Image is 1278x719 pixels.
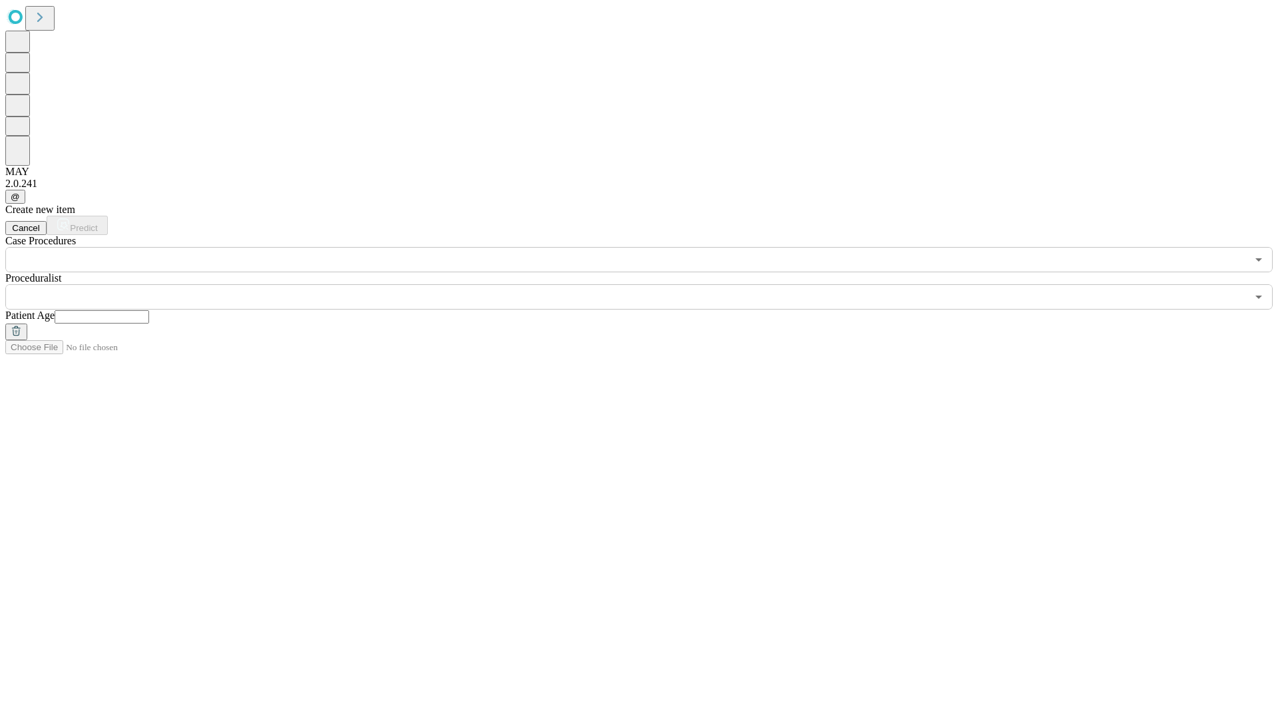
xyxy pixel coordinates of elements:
[5,204,75,215] span: Create new item
[5,235,76,246] span: Scheduled Procedure
[5,166,1273,178] div: MAY
[70,223,97,233] span: Predict
[5,221,47,235] button: Cancel
[1249,288,1268,306] button: Open
[1249,250,1268,269] button: Open
[5,190,25,204] button: @
[11,192,20,202] span: @
[12,223,40,233] span: Cancel
[47,216,108,235] button: Predict
[5,272,61,284] span: Proceduralist
[5,178,1273,190] div: 2.0.241
[5,310,55,321] span: Patient Age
